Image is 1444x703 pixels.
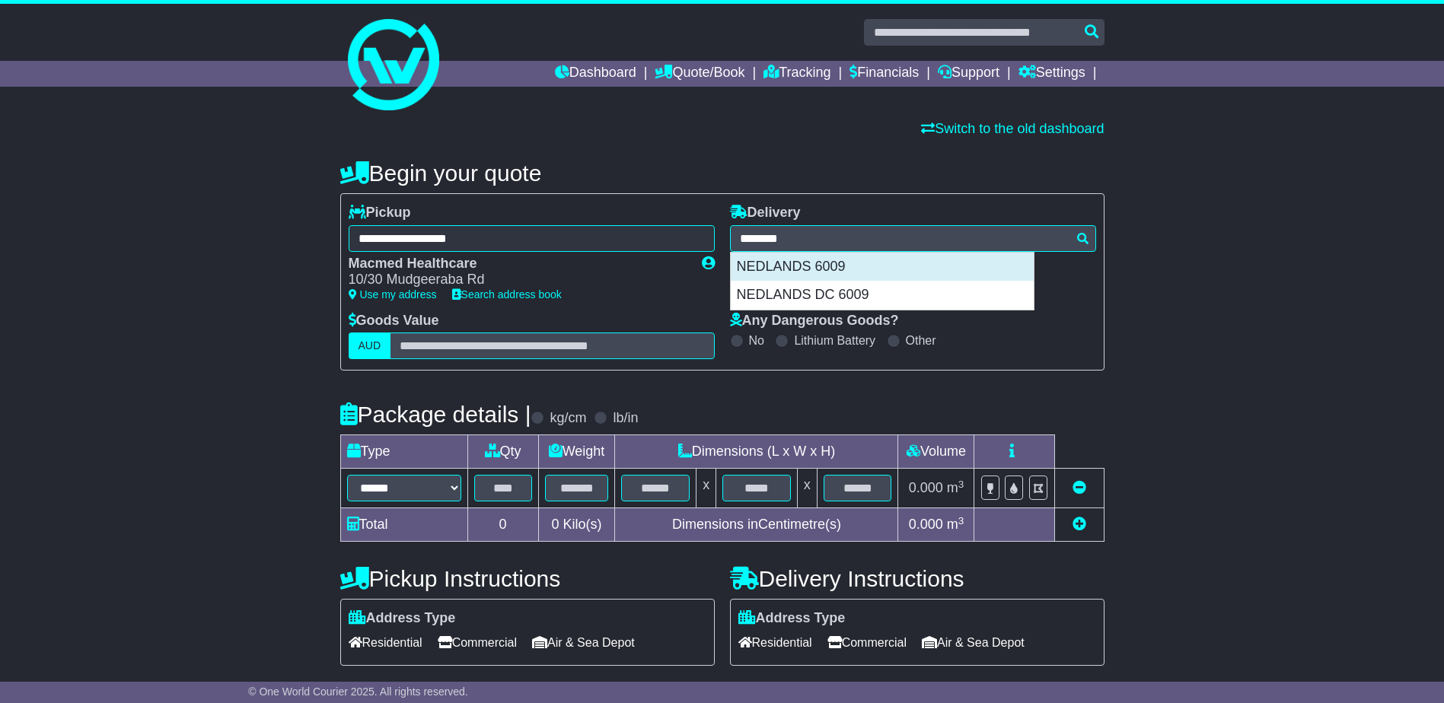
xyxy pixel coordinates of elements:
[922,631,1025,654] span: Air & Sea Depot
[349,332,391,359] label: AUD
[731,253,1034,282] div: NEDLANDS 6009
[738,631,812,654] span: Residential
[958,515,964,526] sup: 3
[1073,517,1086,532] a: Add new item
[615,435,898,469] td: Dimensions (L x W x H)
[538,508,615,542] td: Kilo(s)
[340,508,467,542] td: Total
[749,333,764,348] label: No
[438,631,517,654] span: Commercial
[467,508,538,542] td: 0
[906,333,936,348] label: Other
[538,435,615,469] td: Weight
[909,480,943,495] span: 0.000
[340,566,715,591] h4: Pickup Instructions
[827,631,907,654] span: Commercial
[947,480,964,495] span: m
[763,61,830,87] a: Tracking
[738,610,846,627] label: Address Type
[452,288,562,301] a: Search address book
[532,631,635,654] span: Air & Sea Depot
[730,566,1105,591] h4: Delivery Instructions
[921,121,1104,136] a: Switch to the old dashboard
[349,610,456,627] label: Address Type
[340,161,1105,186] h4: Begin your quote
[615,508,898,542] td: Dimensions in Centimetre(s)
[467,435,538,469] td: Qty
[958,479,964,490] sup: 3
[349,288,437,301] a: Use my address
[1018,61,1085,87] a: Settings
[850,61,919,87] a: Financials
[938,61,999,87] a: Support
[794,333,875,348] label: Lithium Battery
[797,469,817,508] td: x
[613,410,638,427] label: lb/in
[349,256,687,272] div: Macmed Healthcare
[551,517,559,532] span: 0
[730,225,1096,252] typeahead: Please provide city
[555,61,636,87] a: Dashboard
[349,272,687,288] div: 10/30 Mudgeeraba Rd
[696,469,716,508] td: x
[730,313,899,329] label: Any Dangerous Goods?
[550,410,586,427] label: kg/cm
[1073,480,1086,495] a: Remove this item
[898,435,974,469] td: Volume
[909,517,943,532] span: 0.000
[349,631,422,654] span: Residential
[349,313,439,329] label: Goods Value
[349,205,411,221] label: Pickup
[340,402,531,427] h4: Package details |
[730,205,801,221] label: Delivery
[947,517,964,532] span: m
[340,435,467,469] td: Type
[248,686,468,698] span: © One World Courier 2025. All rights reserved.
[655,61,744,87] a: Quote/Book
[731,281,1034,310] div: NEDLANDS DC 6009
